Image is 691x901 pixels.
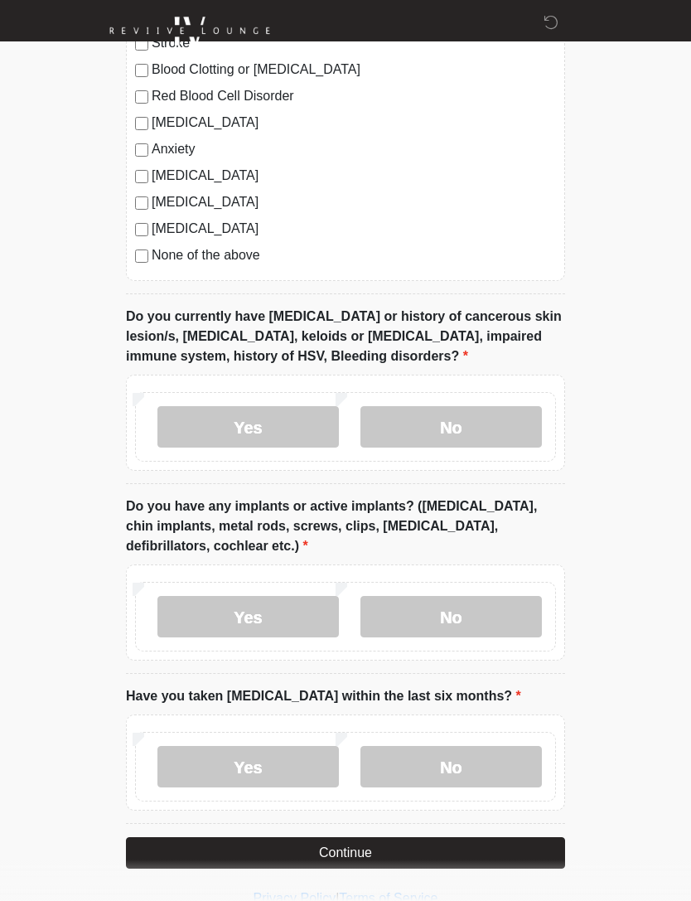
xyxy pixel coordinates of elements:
label: None of the above [152,245,556,265]
label: [MEDICAL_DATA] [152,166,556,186]
label: Do you currently have [MEDICAL_DATA] or history of cancerous skin lesion/s, [MEDICAL_DATA], keloi... [126,307,565,366]
input: [MEDICAL_DATA] [135,196,148,210]
input: Red Blood Cell Disorder [135,90,148,104]
label: Yes [157,596,339,637]
label: Have you taken [MEDICAL_DATA] within the last six months? [126,686,521,706]
input: [MEDICAL_DATA] [135,223,148,236]
input: Blood Clotting or [MEDICAL_DATA] [135,64,148,77]
input: [MEDICAL_DATA] [135,170,148,183]
label: Do you have any implants or active implants? ([MEDICAL_DATA], chin implants, metal rods, screws, ... [126,497,565,556]
input: Anxiety [135,143,148,157]
input: None of the above [135,249,148,263]
input: [MEDICAL_DATA] [135,117,148,130]
label: [MEDICAL_DATA] [152,219,556,239]
label: No [360,406,542,448]
label: [MEDICAL_DATA] [152,192,556,212]
label: Red Blood Cell Disorder [152,86,556,106]
label: No [360,746,542,787]
label: Yes [157,406,339,448]
label: Yes [157,746,339,787]
img: Reviive Lounge Logo [109,12,270,50]
label: [MEDICAL_DATA] [152,113,556,133]
label: Anxiety [152,139,556,159]
button: Continue [126,837,565,869]
label: Blood Clotting or [MEDICAL_DATA] [152,60,556,80]
label: No [360,596,542,637]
